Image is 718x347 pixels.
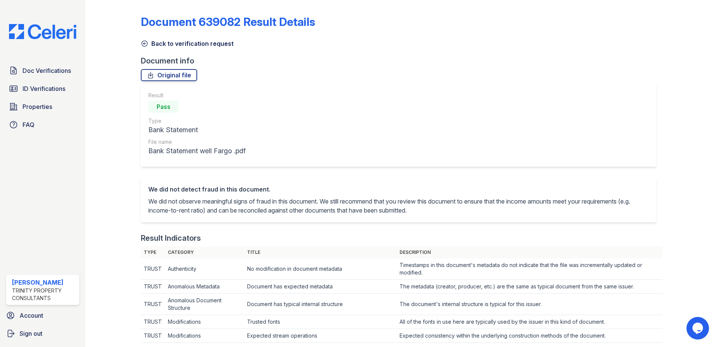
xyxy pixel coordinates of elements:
td: Trusted fonts [244,315,397,329]
td: Modifications [165,329,244,343]
div: File name [148,138,246,146]
p: We did not observe meaningful signs of fraud in this document. We still recommend that you review... [148,197,649,215]
a: ID Verifications [6,81,79,96]
td: TRUST [141,280,165,294]
iframe: chat widget [686,317,710,339]
td: Expected consistency within the underlying construction methods of the document. [397,329,663,343]
td: TRUST [141,315,165,329]
td: TRUST [141,294,165,315]
a: FAQ [6,117,79,132]
div: Bank Statement [148,125,246,135]
span: ID Verifications [23,84,65,93]
div: Pass [148,101,178,113]
div: [PERSON_NAME] [12,278,76,287]
span: FAQ [23,120,35,129]
td: TRUST [141,258,165,280]
a: Properties [6,99,79,114]
a: Account [3,308,82,323]
td: No modification in document metadata [244,258,397,280]
div: Document info [141,56,662,66]
img: CE_Logo_Blue-a8612792a0a2168367f1c8372b55b34899dd931a85d93a1a3d3e32e68fde9ad4.png [3,24,82,39]
a: Document 639082 Result Details [141,15,315,29]
td: Expected stream operations [244,329,397,343]
td: Anomalous Metadata [165,280,244,294]
div: Result Indicators [141,233,201,243]
td: Document has expected metadata [244,280,397,294]
a: Sign out [3,326,82,341]
td: All of the fonts in use here are typically used by the issuer in this kind of document. [397,315,663,329]
div: Result [148,92,246,99]
td: Timestamps in this document's metadata do not indicate that the file was incrementally updated or... [397,258,663,280]
td: Authenticity [165,258,244,280]
th: Description [397,246,663,258]
td: The document's internal structure is typical for this issuer. [397,294,663,315]
span: Doc Verifications [23,66,71,75]
td: TRUST [141,329,165,343]
th: Title [244,246,397,258]
a: Original file [141,69,197,81]
span: Sign out [20,329,42,338]
span: Properties [23,102,52,111]
td: The metadata (creator, producer, etc.) are the same as typical document from the same issuer. [397,280,663,294]
th: Category [165,246,244,258]
div: We did not detect fraud in this document. [148,185,649,194]
span: Account [20,311,43,320]
div: Type [148,117,246,125]
div: Trinity Property Consultants [12,287,76,302]
a: Back to verification request [141,39,234,48]
td: Anomalous Document Structure [165,294,244,315]
div: Bank Statement well Fargo .pdf [148,146,246,156]
td: Document has typical internal structure [244,294,397,315]
a: Doc Verifications [6,63,79,78]
th: Type [141,246,165,258]
td: Modifications [165,315,244,329]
